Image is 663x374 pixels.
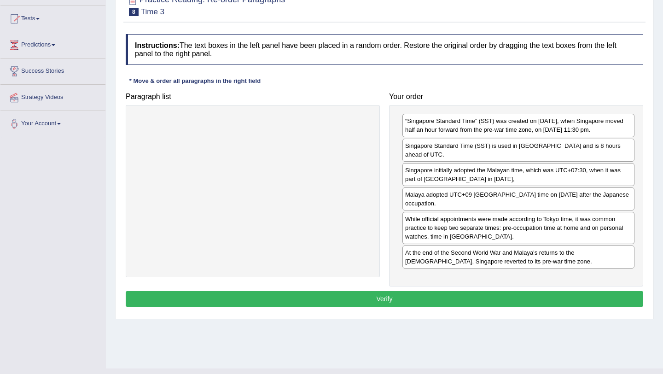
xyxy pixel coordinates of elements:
[126,76,264,85] div: * Move & order all paragraphs in the right field
[402,114,634,137] div: “Singapore Standard Time” (SST) was created on [DATE], when Singapore moved half an hour forward ...
[402,139,634,162] div: Singapore Standard Time (SST) is used in [GEOGRAPHIC_DATA] and is 8 hours ahead of UTC.
[0,6,105,29] a: Tests
[0,58,105,82] a: Success Stories
[402,245,634,269] div: At the end of the Second World War and Malaya's returns to the [DEMOGRAPHIC_DATA], Singapore reve...
[389,93,643,101] h4: Your order
[129,8,139,16] span: 8
[0,32,105,55] a: Predictions
[0,85,105,108] a: Strategy Videos
[402,163,634,186] div: Singapore initially adopted the Malayan time, which was UTC+07:30, when it was part of [GEOGRAPHI...
[126,93,380,101] h4: Paragraph list
[126,34,643,65] h4: The text boxes in the left panel have been placed in a random order. Restore the original order b...
[402,212,634,244] div: While official appointments were made according to Tokyo time, it was common practice to keep two...
[126,291,643,307] button: Verify
[135,41,180,49] b: Instructions:
[0,111,105,134] a: Your Account
[402,187,634,210] div: Malaya adopted UTC+09 [GEOGRAPHIC_DATA] time on [DATE] after the Japanese occupation.
[141,7,164,16] small: Time 3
